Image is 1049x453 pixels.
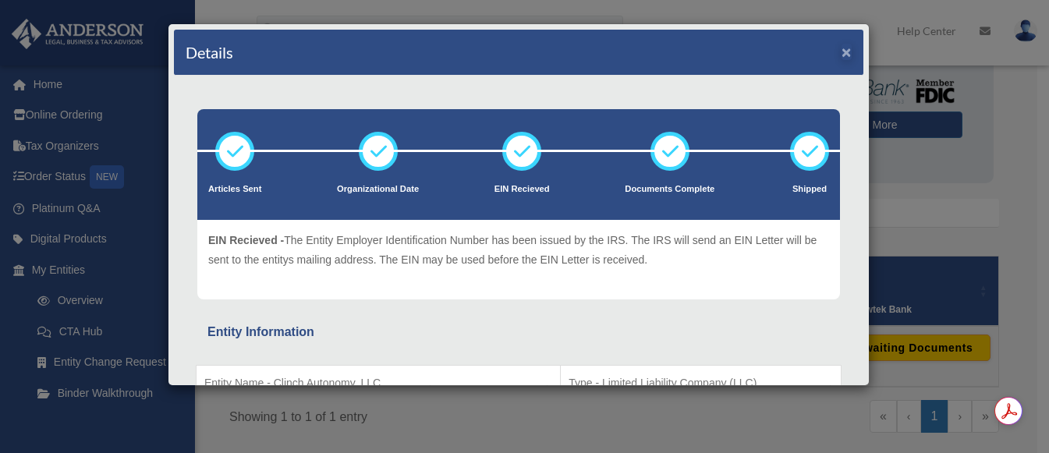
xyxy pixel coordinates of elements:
[790,182,829,197] p: Shipped
[494,182,550,197] p: EIN Recieved
[569,373,833,393] p: Type - Limited Liability Company (LLC)
[207,321,830,343] div: Entity Information
[186,41,233,63] h4: Details
[842,44,852,60] button: ×
[625,182,714,197] p: Documents Complete
[208,234,284,246] span: EIN Recieved -
[204,373,552,393] p: Entity Name - Clinch Autonomy, LLC
[208,182,261,197] p: Articles Sent
[337,182,419,197] p: Organizational Date
[208,231,829,269] p: The Entity Employer Identification Number has been issued by the IRS. The IRS will send an EIN Le...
